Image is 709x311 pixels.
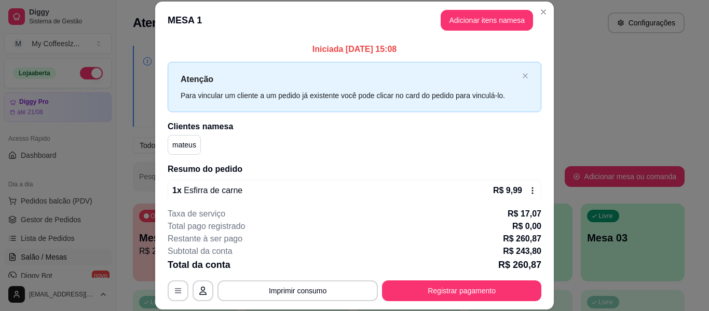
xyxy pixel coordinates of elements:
div: Para vincular um cliente a um pedido já existente você pode clicar no card do pedido para vinculá... [181,90,518,101]
p: Total da conta [168,258,230,272]
button: close [522,73,528,79]
p: Taxa de serviço [168,208,225,220]
p: 1 x [172,184,242,197]
p: R$ 260,87 [503,233,541,245]
p: Subtotal da conta [168,245,233,258]
p: R$ 243,80 [503,245,541,258]
button: Adicionar itens namesa [441,10,533,31]
button: Registrar pagamento [382,280,541,301]
button: Close [535,4,552,20]
p: R$ 260,87 [498,258,541,272]
p: R$ 9,99 [493,184,522,197]
h2: Clientes na mesa [168,120,541,133]
p: mateus [172,140,196,150]
button: Imprimir consumo [217,280,378,301]
p: Atenção [181,73,518,86]
p: Total pago registrado [168,220,245,233]
h2: Resumo do pedido [168,163,541,175]
p: Iniciada [DATE] 15:08 [168,43,541,56]
p: R$ 17,07 [508,208,541,220]
header: MESA 1 [155,2,554,39]
p: Restante à ser pago [168,233,242,245]
p: R$ 0,00 [512,220,541,233]
span: Esfirra de carne [182,186,242,195]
